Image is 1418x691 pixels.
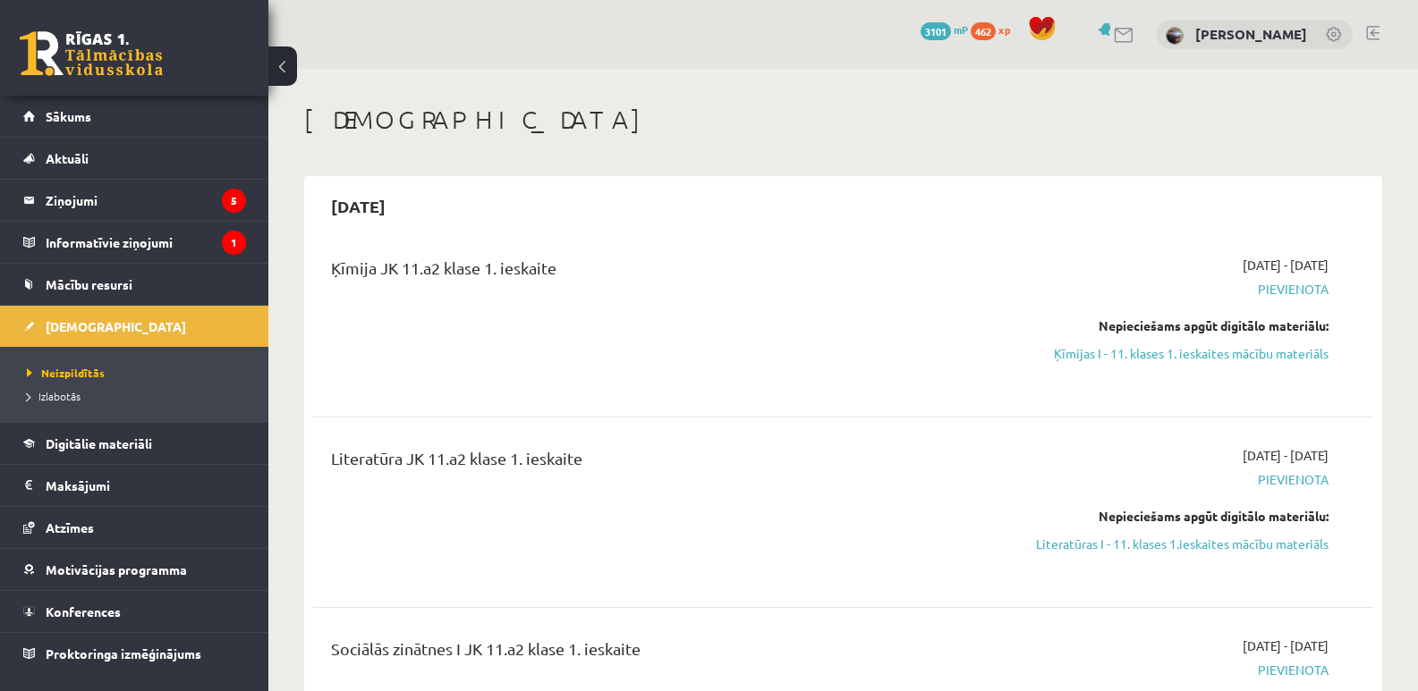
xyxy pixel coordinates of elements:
[27,365,250,381] a: Neizpildītās
[304,105,1382,135] h1: [DEMOGRAPHIC_DATA]
[331,256,987,289] div: Ķīmija JK 11.a2 klase 1. ieskaite
[23,507,246,548] a: Atzīmes
[331,636,987,670] div: Sociālās zinātnes I JK 11.a2 klase 1. ieskaite
[971,22,996,40] span: 462
[1166,27,1184,45] img: Mikus Pavlauskis
[23,549,246,590] a: Motivācijas programma
[331,446,987,479] div: Literatūra JK 11.a2 klase 1. ieskaite
[46,150,89,166] span: Aktuāli
[998,22,1010,37] span: xp
[23,423,246,464] a: Digitālie materiāli
[1014,507,1329,526] div: Nepieciešams apgūt digitālo materiālu:
[1014,470,1329,489] span: Pievienota
[222,231,246,255] i: 1
[46,276,132,292] span: Mācību resursi
[1014,316,1329,335] div: Nepieciešams apgūt digitālo materiālu:
[23,591,246,632] a: Konferences
[23,465,246,506] a: Maksājumi
[27,388,250,404] a: Izlabotās
[46,435,152,451] span: Digitālie materiāli
[20,31,163,76] a: Rīgas 1. Tālmācības vidusskola
[23,96,246,137] a: Sākums
[1243,256,1329,274] span: [DATE] - [DATE]
[1243,636,1329,655] span: [DATE] - [DATE]
[23,633,246,674] a: Proktoringa izmēģinājums
[46,645,201,662] span: Proktoringa izmēģinājums
[1014,661,1329,679] span: Pievienota
[46,561,187,577] span: Motivācijas programma
[23,138,246,179] a: Aktuāli
[46,603,121,619] span: Konferences
[222,189,246,213] i: 5
[23,264,246,305] a: Mācību resursi
[1014,535,1329,553] a: Literatūras I - 11. klases 1.ieskaites mācību materiāls
[1243,446,1329,465] span: [DATE] - [DATE]
[46,465,246,506] legend: Maksājumi
[46,519,94,535] span: Atzīmes
[46,222,246,263] legend: Informatīvie ziņojumi
[921,22,951,40] span: 3101
[23,222,246,263] a: Informatīvie ziņojumi1
[1195,25,1307,43] a: [PERSON_NAME]
[27,366,105,380] span: Neizpildītās
[23,180,246,221] a: Ziņojumi5
[971,22,1019,37] a: 462 xp
[23,306,246,347] a: [DEMOGRAPHIC_DATA]
[46,180,246,221] legend: Ziņojumi
[313,185,403,227] h2: [DATE]
[1014,280,1329,299] span: Pievienota
[1014,344,1329,363] a: Ķīmijas I - 11. klases 1. ieskaites mācību materiāls
[27,389,81,403] span: Izlabotās
[921,22,968,37] a: 3101 mP
[954,22,968,37] span: mP
[46,318,186,334] span: [DEMOGRAPHIC_DATA]
[46,108,91,124] span: Sākums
